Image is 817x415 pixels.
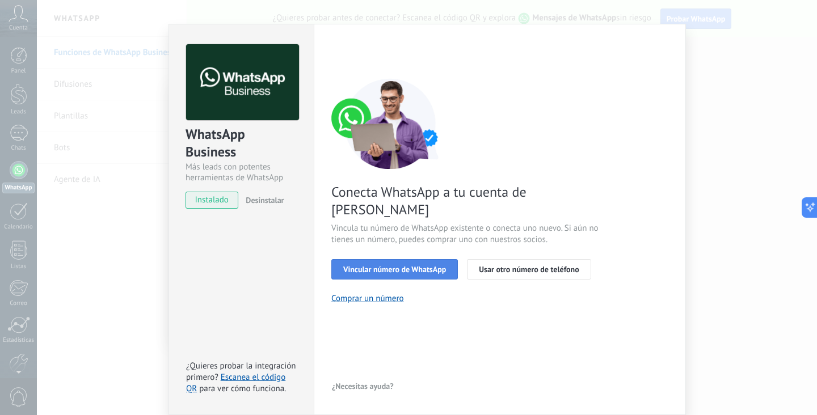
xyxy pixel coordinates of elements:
[331,223,601,245] span: Vincula tu número de WhatsApp existente o conecta uno nuevo. Si aún no tienes un número, puedes c...
[186,361,296,383] span: ¿Quieres probar la integración primero?
[343,265,446,273] span: Vincular número de WhatsApp
[186,162,297,183] div: Más leads con potentes herramientas de WhatsApp
[332,382,394,390] span: ¿Necesitas ayuda?
[331,183,601,218] span: Conecta WhatsApp a tu cuenta de [PERSON_NAME]
[186,44,299,121] img: logo_main.png
[331,259,458,280] button: Vincular número de WhatsApp
[467,259,591,280] button: Usar otro número de teléfono
[199,383,286,394] span: para ver cómo funciona.
[331,378,394,395] button: ¿Necesitas ayuda?
[246,195,284,205] span: Desinstalar
[331,293,404,304] button: Comprar un número
[186,372,285,394] a: Escanea el código QR
[186,125,297,162] div: WhatsApp Business
[186,192,238,209] span: instalado
[479,265,579,273] span: Usar otro número de teléfono
[331,78,450,169] img: connect number
[241,192,284,209] button: Desinstalar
